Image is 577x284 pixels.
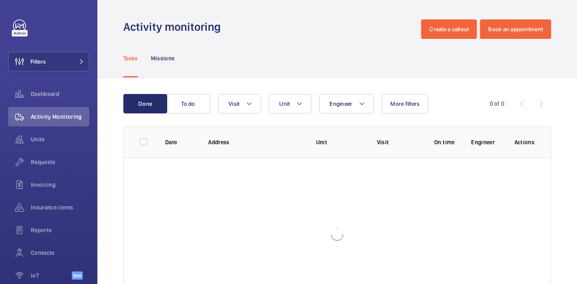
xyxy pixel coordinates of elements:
button: Engineer [319,94,374,113]
p: Visit [377,138,418,146]
p: Unit [316,138,364,146]
p: Tasks [123,54,138,62]
span: More filters [390,100,420,107]
button: Visit [218,94,261,113]
span: Activity Monitoring [31,113,89,121]
button: Done [123,94,167,113]
button: Filters [8,52,89,71]
p: Engineer [471,138,501,146]
span: Unit [279,100,290,107]
span: Insurance items [31,203,89,211]
span: Engineer [329,100,352,107]
p: Address [208,138,303,146]
button: To do [166,94,210,113]
span: Units [31,135,89,143]
p: Date [165,138,195,146]
button: Create a callout [421,19,477,39]
button: Unit [269,94,311,113]
p: Actions [515,138,534,146]
span: Beta [72,271,83,280]
span: Reports [31,226,89,234]
p: On time [431,138,458,146]
span: IoT [31,271,72,280]
span: Filters [30,58,46,66]
p: Missions [151,54,175,62]
button: Book an appointment [480,19,551,39]
span: Contacts [31,249,89,257]
span: Requests [31,158,89,166]
span: Invoicing [31,181,89,189]
button: More filters [382,94,428,113]
h1: Activity monitoring [123,19,226,34]
div: 0 of 0 [490,100,504,108]
span: Visit [228,100,239,107]
span: Dashboard [31,90,89,98]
